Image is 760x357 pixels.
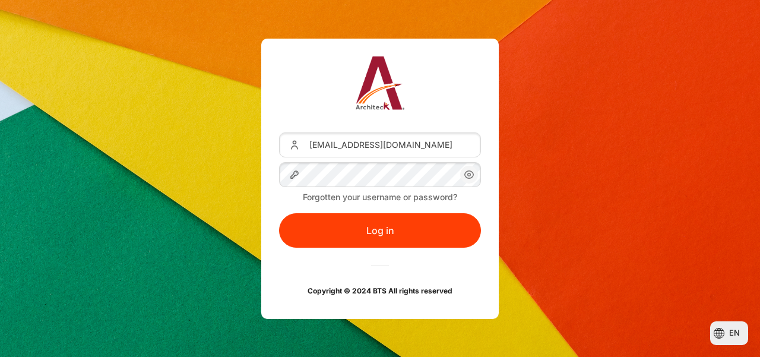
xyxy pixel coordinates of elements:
[308,286,452,295] strong: Copyright © 2024 BTS All rights reserved
[279,132,481,157] input: Username or Email Address
[729,327,740,339] span: en
[356,56,405,115] a: Architeck
[303,192,457,202] a: Forgotten your username or password?
[356,56,405,110] img: Architeck
[279,213,481,248] button: Log in
[710,321,748,345] button: Languages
